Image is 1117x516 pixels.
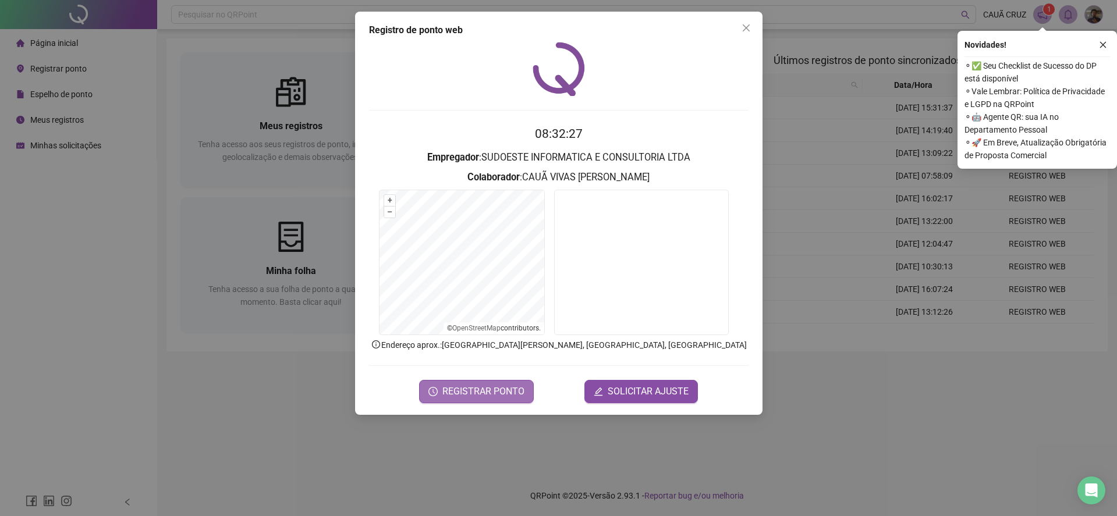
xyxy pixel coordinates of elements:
[369,150,749,165] h3: : SUDOESTE INFORMATICA E CONSULTORIA LTDA
[442,385,524,398] span: REGISTRAR PONTO
[964,111,1110,136] span: ⚬ 🤖 Agente QR: sua IA no Departamento Pessoal
[964,38,1006,51] span: Novidades !
[452,324,501,332] a: OpenStreetMap
[467,172,520,183] strong: Colaborador
[964,85,1110,111] span: ⚬ Vale Lembrar: Política de Privacidade e LGPD na QRPoint
[369,339,749,351] p: Endereço aprox. : [GEOGRAPHIC_DATA][PERSON_NAME], [GEOGRAPHIC_DATA], [GEOGRAPHIC_DATA]
[369,23,749,37] div: Registro de ponto web
[447,324,541,332] li: © contributors.
[964,136,1110,162] span: ⚬ 🚀 Em Breve, Atualização Obrigatória de Proposta Comercial
[964,59,1110,85] span: ⚬ ✅ Seu Checklist de Sucesso do DP está disponível
[737,19,756,37] button: Close
[584,380,698,403] button: editSOLICITAR AJUSTE
[371,339,381,350] span: info-circle
[533,42,585,96] img: QRPoint
[419,380,534,403] button: REGISTRAR PONTO
[1099,41,1107,49] span: close
[1077,476,1105,504] div: Open Intercom Messenger
[428,387,438,396] span: clock-circle
[427,152,479,163] strong: Empregador
[384,195,395,206] button: +
[535,127,583,141] time: 08:32:27
[608,385,689,398] span: SOLICITAR AJUSTE
[742,23,751,33] span: close
[369,170,749,185] h3: : CAUÃ VIVAS [PERSON_NAME]
[384,207,395,218] button: –
[594,387,603,396] span: edit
